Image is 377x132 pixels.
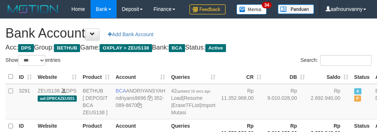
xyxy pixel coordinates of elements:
[177,89,210,93] span: updated 16 secs ago
[169,44,185,52] span: BCA
[16,70,35,84] th: ID: activate to sort column ascending
[205,44,226,52] span: Active
[35,70,80,84] th: Website: activate to sort column ascending
[5,26,372,41] h1: Bank Account
[113,84,168,119] td: ANDRIYANSYAH 352-089-8670
[264,70,308,84] th: DB: activate to sort column ascending
[54,44,80,52] span: BETHUB
[103,28,158,41] a: Add Bank Account
[308,84,351,119] td: Rp 2.692.940,00
[116,88,126,94] span: BCA
[80,70,113,84] th: Product: activate to sort column ascending
[354,95,361,102] span: Paused
[35,84,80,119] td: DPS
[189,4,226,14] img: Feedback.jpg
[351,70,373,84] th: Status
[38,95,77,102] span: aaf-DPBCAZEUS01
[308,70,351,84] th: Saldo: activate to sort column ascending
[320,55,372,66] input: Search:
[100,44,152,52] span: OXPLAY > ZEUS138
[5,4,60,14] img: MOTION_logo.png
[113,70,168,84] th: Account: activate to sort column ascending
[5,55,60,66] label: Show entries
[354,88,361,94] span: Active
[5,44,372,51] h4: Acc: Group: Game: Bank: Status:
[168,70,218,84] th: Queries: activate to sort column ascending
[264,84,308,119] td: Rp 9.010.028,00
[116,95,146,101] a: ndriyans9696
[184,95,202,101] a: Resume
[171,88,210,94] span: 42
[80,84,113,119] td: BETHUB [ DEPOSIT BCA ZEUS138 ]
[262,2,272,8] span: 34
[171,95,182,101] a: Load
[218,84,265,119] td: Rp 11.352.968,00
[18,44,34,52] span: DPS
[171,102,215,115] a: Import Mutasi
[218,70,265,84] th: CR: activate to sort column ascending
[137,102,142,108] a: Copy 3520898670 to clipboard
[18,55,45,66] select: Showentries
[236,4,267,14] img: Button%20Memo.svg
[171,88,215,115] span: | | |
[38,88,60,94] a: ZEUS138
[16,84,35,119] td: 3291
[172,102,200,108] a: EraseTFList
[278,4,314,14] img: panduan.png
[301,55,372,66] label: Search:
[147,95,152,101] a: Copy ndriyans9696 to clipboard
